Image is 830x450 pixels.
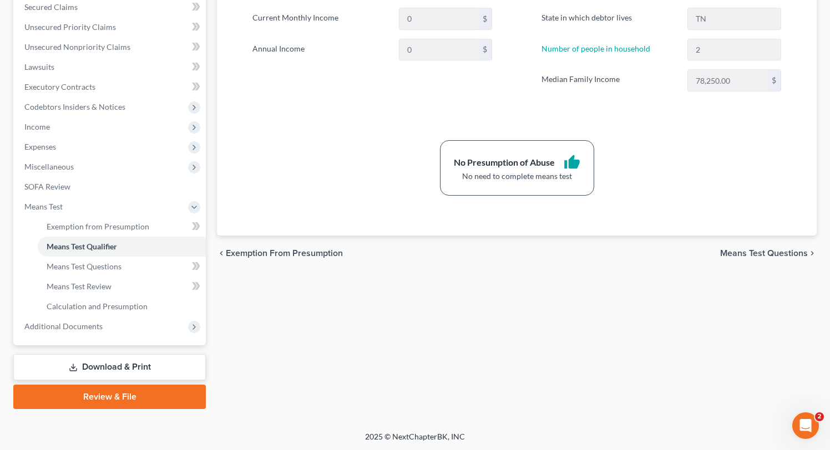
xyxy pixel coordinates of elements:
[24,102,125,111] span: Codebtors Insiders & Notices
[767,70,781,91] div: $
[479,8,492,29] div: $
[24,2,78,12] span: Secured Claims
[454,156,555,169] div: No Presumption of Abuse
[47,262,122,271] span: Means Test Questions
[536,69,682,91] label: Median Family Income
[38,237,206,257] a: Means Test Qualifier
[24,162,74,171] span: Miscellaneous
[47,242,117,251] span: Means Test Qualifier
[24,202,63,211] span: Means Test
[541,44,650,53] a: Number of people in household
[454,171,580,182] div: No need to complete means test
[47,222,149,231] span: Exemption from Presumption
[399,8,479,29] input: 0.00
[247,39,393,61] label: Annual Income
[24,182,70,191] span: SOFA Review
[720,249,817,258] button: Means Test Questions chevron_right
[24,142,56,151] span: Expenses
[688,70,767,91] input: 0.00
[16,177,206,197] a: SOFA Review
[47,301,148,311] span: Calculation and Presumption
[399,39,479,60] input: 0.00
[24,82,95,91] span: Executory Contracts
[479,39,492,60] div: $
[808,249,817,258] i: chevron_right
[226,249,343,258] span: Exemption from Presumption
[217,249,226,258] i: chevron_left
[47,282,112,291] span: Means Test Review
[38,257,206,277] a: Means Test Questions
[13,354,206,380] a: Download & Print
[24,42,130,52] span: Unsecured Nonpriority Claims
[24,62,54,71] span: Lawsuits
[688,8,781,29] input: State
[38,217,206,237] a: Exemption from Presumption
[217,249,343,258] button: chevron_left Exemption from Presumption
[247,8,393,30] label: Current Monthly Income
[24,22,116,32] span: Unsecured Priority Claims
[24,122,50,131] span: Income
[13,385,206,409] a: Review & File
[688,39,781,60] input: --
[564,154,580,171] i: thumb_up
[16,17,206,37] a: Unsecured Priority Claims
[16,37,206,57] a: Unsecured Nonpriority Claims
[16,57,206,77] a: Lawsuits
[792,412,819,439] iframe: Intercom live chat
[38,296,206,316] a: Calculation and Presumption
[24,321,103,331] span: Additional Documents
[815,412,824,421] span: 2
[16,77,206,97] a: Executory Contracts
[536,8,682,30] label: State in which debtor lives
[720,249,808,258] span: Means Test Questions
[38,277,206,296] a: Means Test Review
